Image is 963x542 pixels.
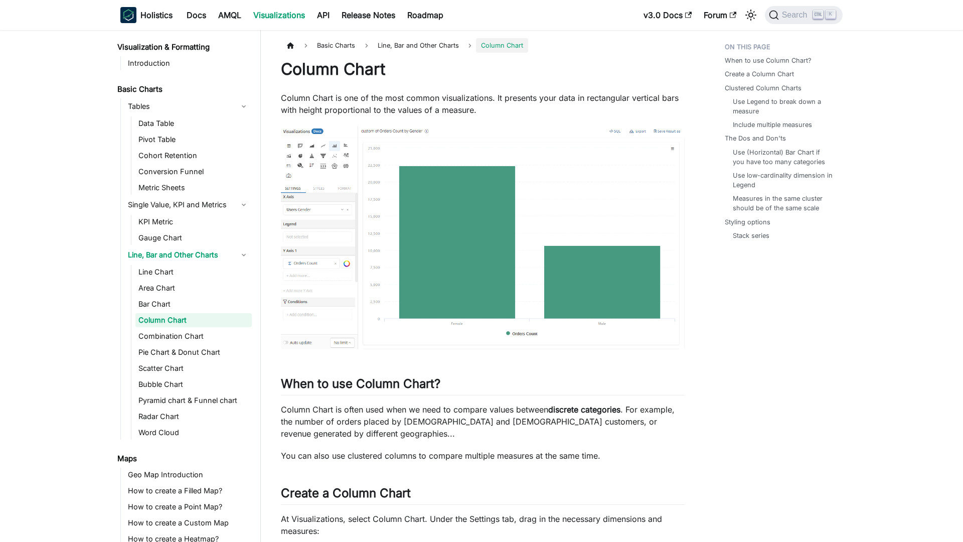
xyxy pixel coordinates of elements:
a: Column Chart [135,313,252,327]
a: How to create a Custom Map [125,516,252,530]
a: When to use Column Chart? [725,56,812,65]
b: Holistics [140,9,173,21]
a: Visualizations [247,7,311,23]
a: Bar Chart [135,297,252,311]
a: Basic Charts [114,82,252,96]
a: Use Legend to break down a measure [733,97,833,116]
a: Use (Horizontal) Bar Chart if you have too many categories [733,148,833,167]
a: Roadmap [401,7,449,23]
span: Line, Bar and Other Charts [373,38,464,53]
h1: Column Chart [281,59,685,79]
a: Cohort Retention [135,149,252,163]
a: Use low-cardinality dimension in Legend [733,171,833,190]
a: Line, Bar and Other Charts [125,247,252,263]
button: Switch between dark and light mode (currently light mode) [743,7,759,23]
p: At Visualizations, select Column Chart. Under the Settings tab, drag in the necessary dimensions ... [281,513,685,537]
a: Pivot Table [135,132,252,147]
a: Forum [698,7,742,23]
p: Column Chart is one of the most common visualizations. It presents your data in rectangular verti... [281,92,685,116]
a: Maps [114,452,252,466]
a: How to create a Filled Map? [125,484,252,498]
a: HolisticsHolistics [120,7,173,23]
a: Area Chart [135,281,252,295]
p: Column Chart is often used when we need to compare values between . For example, the number of or... [281,403,685,440]
a: Visualization & Formatting [114,40,252,54]
a: Radar Chart [135,410,252,424]
img: Holistics [120,7,136,23]
a: The Dos and Don'ts [725,133,786,143]
a: Scatter Chart [135,361,252,375]
a: Bubble Chart [135,377,252,391]
span: Basic Charts [312,38,360,53]
a: Docs [181,7,212,23]
p: You can also use clustered columns to compare multiple measures at the same time. [281,450,685,462]
a: API [311,7,336,23]
a: Include multiple measures [733,120,812,129]
nav: Docs sidebar [110,30,261,542]
a: Styling options [725,217,770,227]
h2: Create a Column Chart [281,486,685,505]
a: Geo Map Introduction [125,468,252,482]
a: Create a Column Chart [725,69,794,79]
kbd: K [826,10,836,19]
a: KPI Metric [135,215,252,229]
a: Combination Chart [135,329,252,343]
strong: discrete categories [548,404,620,415]
h2: When to use Column Chart? [281,376,685,395]
a: Data Table [135,116,252,130]
nav: Breadcrumbs [281,38,685,53]
a: v3.0 Docs [637,7,698,23]
a: Measures in the same cluster should be of the same scale [733,194,833,213]
a: Conversion Funnel [135,165,252,179]
button: Search (Ctrl+K) [765,6,843,24]
a: Single Value, KPI and Metrics [125,197,252,213]
a: Pie Chart & Donut Chart [135,345,252,359]
a: Gauge Chart [135,231,252,245]
a: How to create a Point Map? [125,500,252,514]
a: Clustered Column Charts [725,83,801,93]
a: Home page [281,38,300,53]
a: Introduction [125,56,252,70]
a: Pyramid chart & Funnel chart [135,393,252,408]
span: Search [779,11,814,20]
a: Word Cloud [135,426,252,440]
span: Column Chart [476,38,528,53]
a: AMQL [212,7,247,23]
a: Release Notes [336,7,401,23]
a: Stack series [733,231,769,240]
a: Line Chart [135,265,252,279]
a: Metric Sheets [135,181,252,195]
a: Tables [125,98,252,114]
